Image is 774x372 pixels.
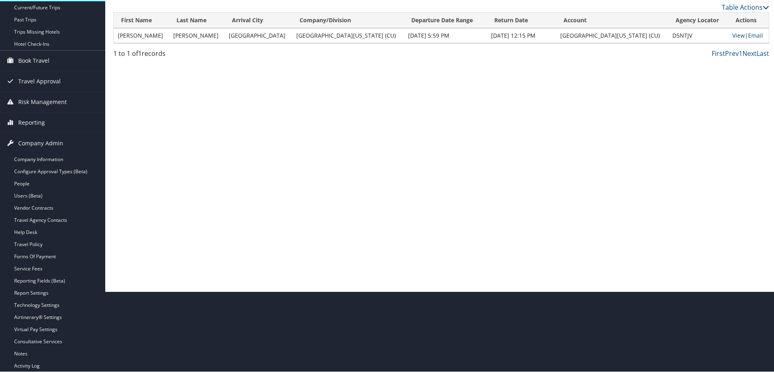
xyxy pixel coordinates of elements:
[169,12,225,28] th: Last Name: activate to sort column ascending
[225,28,292,42] td: [GEOGRAPHIC_DATA]
[668,28,729,42] td: D5NTJV
[18,70,61,91] span: Travel Approval
[225,12,292,28] th: Arrival City: activate to sort column ascending
[18,132,63,153] span: Company Admin
[668,12,729,28] th: Agency Locator: activate to sort column ascending
[169,28,225,42] td: [PERSON_NAME]
[292,28,404,42] td: [GEOGRAPHIC_DATA][US_STATE] (CU)
[18,91,67,111] span: Risk Management
[18,50,49,70] span: Book Travel
[757,48,769,57] a: Last
[487,28,556,42] td: [DATE] 12:15 PM
[138,48,142,57] span: 1
[114,12,169,28] th: First Name: activate to sort column ascending
[732,31,745,38] a: View
[739,48,742,57] a: 1
[728,12,769,28] th: Actions
[748,31,763,38] a: Email
[742,48,757,57] a: Next
[113,48,268,62] div: 1 to 1 of records
[556,12,668,28] th: Account: activate to sort column ascending
[725,48,739,57] a: Prev
[292,12,404,28] th: Company/Division
[728,28,769,42] td: |
[114,28,169,42] td: [PERSON_NAME]
[556,28,668,42] td: [GEOGRAPHIC_DATA][US_STATE] (CU)
[487,12,556,28] th: Return Date: activate to sort column ascending
[722,2,769,11] a: Table Actions
[712,48,725,57] a: First
[18,112,45,132] span: Reporting
[404,12,487,28] th: Departure Date Range: activate to sort column ascending
[404,28,487,42] td: [DATE] 5:59 PM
